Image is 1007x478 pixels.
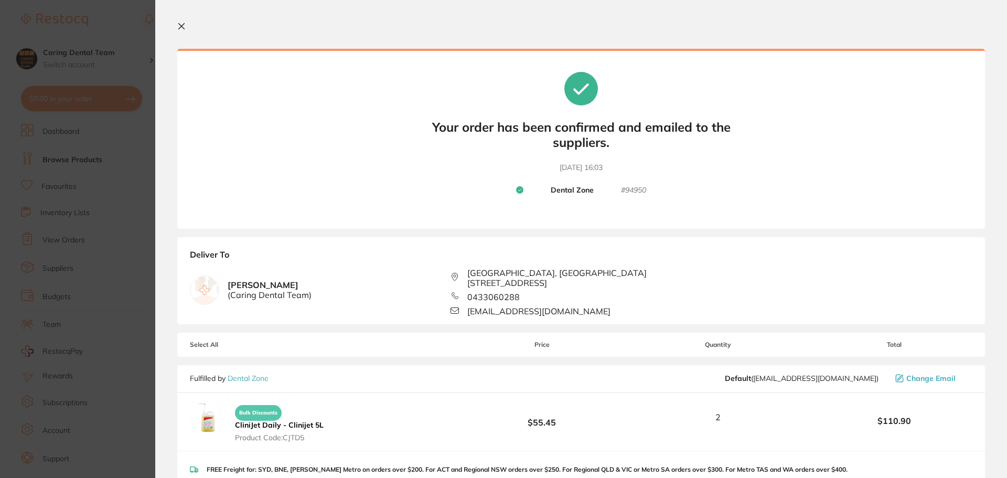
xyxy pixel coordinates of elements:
[906,374,956,383] span: Change Email
[235,405,282,421] span: Bulk Discounts
[190,374,269,383] p: Fulfilled by
[467,292,520,302] span: 0433060288
[892,374,972,383] button: Change Email
[551,186,594,195] b: Dental Zone
[816,416,972,426] b: $110.90
[467,268,711,288] span: [GEOGRAPHIC_DATA], [GEOGRAPHIC_DATA] [STREET_ADDRESS]
[232,400,327,442] button: Bulk Discounts CliniJet Daily - Clinijet 5L Product Code:CJTD5
[424,120,738,150] b: Your order has been confirmed and emailed to the suppliers.
[207,466,848,473] p: FREE Freight for: SYD, BNE, [PERSON_NAME] Metro on orders over $200. For ACT and Regional NSW ord...
[725,374,751,383] b: Default
[228,374,269,383] a: Dental Zone
[228,290,312,300] span: ( Caring Dental Team )
[190,341,295,348] span: Select All
[235,420,324,430] b: CliniJet Daily - Clinijet 5L
[620,341,816,348] span: Quantity
[464,408,620,427] b: $55.45
[467,306,610,316] span: [EMAIL_ADDRESS][DOMAIN_NAME]
[190,401,223,434] img: bmNoeWF2cw
[235,433,324,442] span: Product Code: CJTD5
[715,412,721,422] span: 2
[816,341,972,348] span: Total
[464,341,620,348] span: Price
[190,276,219,304] img: empty.jpg
[190,250,972,268] b: Deliver To
[725,374,879,383] span: hello@dentalzone.com.au
[228,280,312,300] b: [PERSON_NAME]
[621,186,646,195] small: # 94950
